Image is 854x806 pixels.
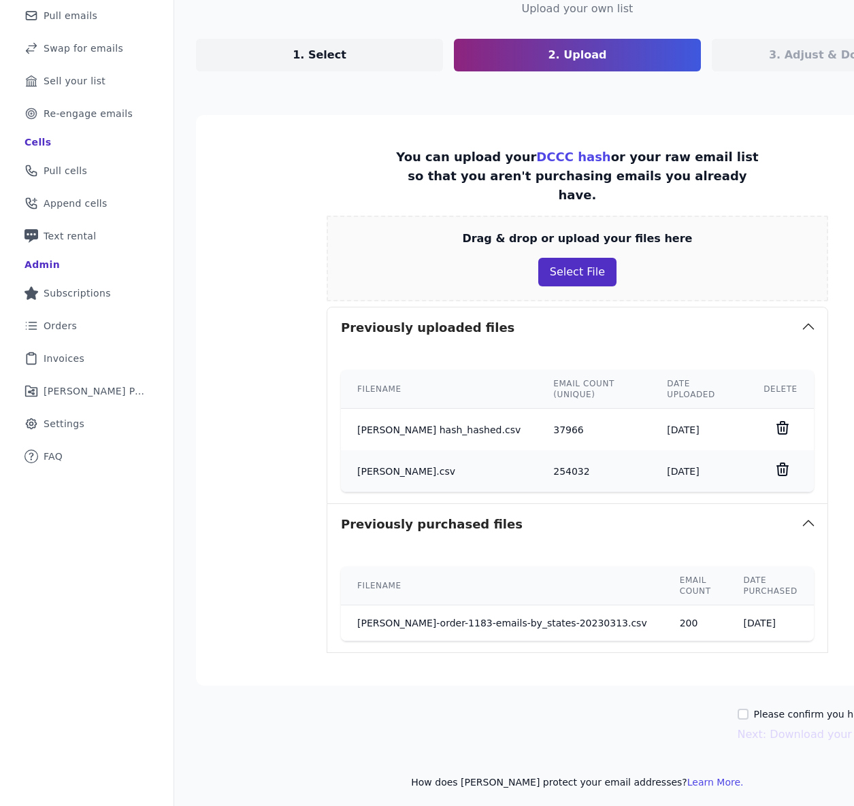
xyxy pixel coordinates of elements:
td: [DATE] [651,409,747,451]
h3: Previously uploaded files [341,318,514,337]
a: [PERSON_NAME] Performance [11,376,163,406]
a: Text rental [11,221,163,251]
span: Sell your list [44,74,105,88]
th: Date purchased [727,567,814,605]
a: Re-engage emails [11,99,163,129]
button: Learn More. [687,775,744,789]
a: Subscriptions [11,278,163,308]
span: Re-engage emails [44,107,133,120]
div: Cells [24,135,51,149]
td: 254032 [537,450,651,492]
a: FAQ [11,441,163,471]
span: [PERSON_NAME] Performance [44,384,146,398]
p: Drag & drop or upload your files here [462,231,692,247]
td: 37966 [537,409,651,451]
p: 1. Select [293,47,346,63]
a: DCCC hash [536,150,610,164]
p: You can upload your or your raw email list so that you aren't purchasing emails you already have. [389,148,766,205]
td: 200 [663,605,727,641]
span: Orders [44,319,77,333]
span: FAQ [44,450,63,463]
a: 2. Upload [454,39,701,71]
a: Swap for emails [11,33,163,63]
td: [DATE] [727,605,814,641]
p: 2. Upload [548,47,606,63]
span: Invoices [44,352,84,365]
th: Email count [663,567,727,605]
span: Pull emails [44,9,97,22]
span: Settings [44,417,84,431]
th: Email count (unique) [537,370,651,409]
span: Swap for emails [44,41,123,55]
a: Settings [11,409,163,439]
th: Filename [341,370,537,409]
a: 1. Select [196,39,443,71]
span: Pull cells [44,164,87,178]
td: [PERSON_NAME] hash_hashed.csv [341,409,537,451]
a: Orders [11,311,163,341]
a: Pull cells [11,156,163,186]
a: Sell your list [11,66,163,96]
button: Previously purchased files [327,504,827,545]
button: Select File [538,258,617,286]
span: Text rental [44,229,97,243]
th: Delete [747,370,814,409]
td: [PERSON_NAME].csv [341,450,537,492]
div: Admin [24,258,60,271]
h3: Previously purchased files [341,515,523,534]
th: Filename [341,567,663,605]
a: Invoices [11,343,163,373]
button: Previously uploaded files [327,307,827,348]
span: Subscriptions [44,286,111,300]
a: Pull emails [11,1,163,31]
a: Append cells [11,188,163,218]
span: Append cells [44,197,108,210]
h4: Upload your own list [522,1,634,17]
td: [DATE] [651,450,747,492]
th: Date uploaded [651,370,747,409]
td: [PERSON_NAME]-order-1183-emails-by_states-20230313.csv [341,605,663,641]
